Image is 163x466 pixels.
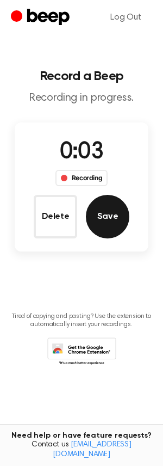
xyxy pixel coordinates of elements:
[11,7,72,28] a: Beep
[53,441,131,458] a: [EMAIL_ADDRESS][DOMAIN_NAME]
[86,195,129,238] button: Save Audio Record
[9,91,154,105] p: Recording in progress.
[60,141,103,164] span: 0:03
[9,70,154,83] h1: Record a Beep
[55,170,108,186] div: Recording
[9,312,154,329] p: Tired of copying and pasting? Use the extension to automatically insert your recordings.
[34,195,77,238] button: Delete Audio Record
[99,4,152,30] a: Log Out
[7,440,156,459] span: Contact us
